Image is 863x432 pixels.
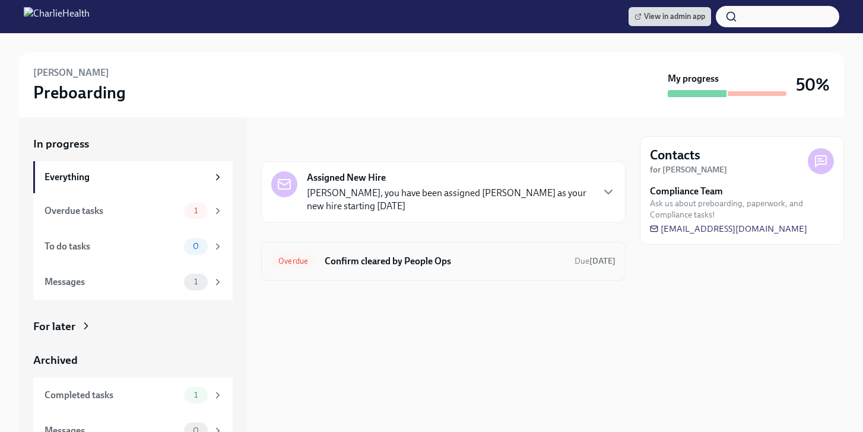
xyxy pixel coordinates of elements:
[24,7,90,26] img: CharlieHealth
[45,240,179,253] div: To do tasks
[271,257,315,265] span: Overdue
[33,319,75,334] div: For later
[33,161,233,193] a: Everything
[187,277,205,286] span: 1
[33,377,233,413] a: Completed tasks1
[45,204,179,217] div: Overdue tasks
[650,198,834,220] span: Ask us about preboarding, paperwork, and Compliance tasks!
[45,389,179,402] div: Completed tasks
[186,242,206,251] span: 0
[187,391,205,399] span: 1
[33,82,126,103] h3: Preboarding
[650,165,727,175] strong: for [PERSON_NAME]
[650,185,723,198] strong: Compliance Team
[271,252,615,271] a: OverdueConfirm cleared by People OpsDue[DATE]
[187,206,205,215] span: 1
[575,256,615,266] span: Due
[650,146,700,164] h4: Contacts
[33,229,233,264] a: To do tasks0
[33,353,233,368] a: Archived
[589,256,615,266] strong: [DATE]
[33,264,233,300] a: Messages1
[33,319,233,334] a: For later
[33,136,233,152] a: In progress
[634,11,705,23] span: View in admin app
[307,187,592,213] p: [PERSON_NAME], you have been assigned [PERSON_NAME] as your new hire starting [DATE]
[629,7,711,26] a: View in admin app
[261,136,317,152] div: In progress
[45,171,208,184] div: Everything
[325,255,565,268] h6: Confirm cleared by People Ops
[33,193,233,229] a: Overdue tasks1
[650,223,807,235] a: [EMAIL_ADDRESS][DOMAIN_NAME]
[575,255,615,267] span: September 11th, 2025 09:00
[796,74,830,95] h3: 50%
[307,171,386,184] strong: Assigned New Hire
[45,276,179,289] div: Messages
[33,66,109,79] h6: [PERSON_NAME]
[668,72,719,85] strong: My progress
